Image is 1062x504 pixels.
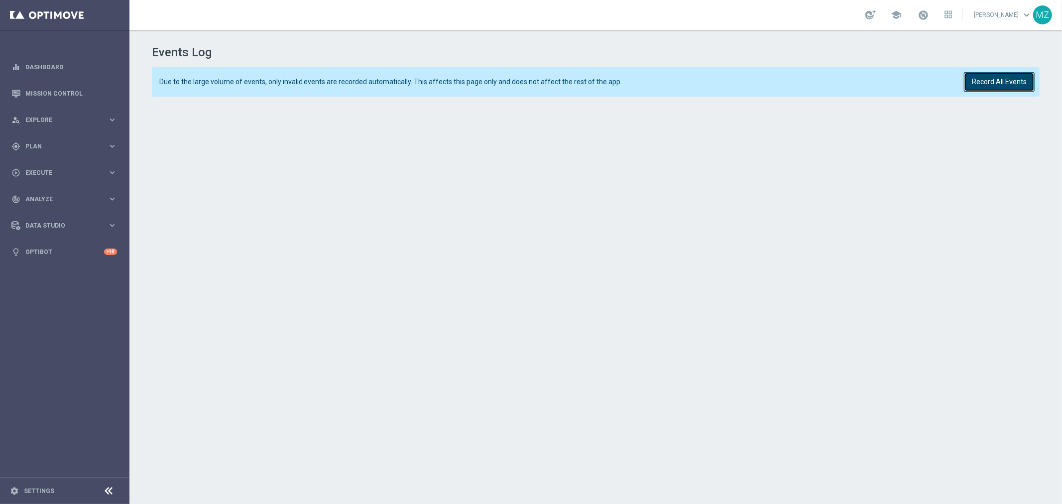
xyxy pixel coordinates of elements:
a: Mission Control [25,80,117,107]
span: Plan [25,143,108,149]
button: play_circle_outline Execute keyboard_arrow_right [11,169,118,177]
div: Execute [11,168,108,177]
button: track_changes Analyze keyboard_arrow_right [11,195,118,203]
div: Explore [11,116,108,125]
button: person_search Explore keyboard_arrow_right [11,116,118,124]
div: Analyze [11,195,108,204]
div: Data Studio [11,221,108,230]
div: Optibot [11,239,117,265]
div: Dashboard [11,54,117,80]
i: track_changes [11,195,20,204]
a: Settings [24,488,54,494]
i: play_circle_outline [11,168,20,177]
a: [PERSON_NAME]keyboard_arrow_down [973,7,1033,22]
button: lightbulb Optibot +10 [11,248,118,256]
button: Data Studio keyboard_arrow_right [11,222,118,230]
i: gps_fixed [11,142,20,151]
span: Data Studio [25,223,108,229]
button: Mission Control [11,90,118,98]
span: Execute [25,170,108,176]
i: keyboard_arrow_right [108,194,117,204]
div: Mission Control [11,80,117,107]
i: lightbulb [11,248,20,256]
div: +10 [104,249,117,255]
i: person_search [11,116,20,125]
button: equalizer Dashboard [11,63,118,71]
button: Record All Events [964,72,1035,92]
button: gps_fixed Plan keyboard_arrow_right [11,142,118,150]
span: school [891,9,902,20]
h1: Events Log [152,45,1040,60]
i: keyboard_arrow_right [108,221,117,230]
span: Analyze [25,196,108,202]
i: keyboard_arrow_right [108,141,117,151]
i: keyboard_arrow_right [108,115,117,125]
i: keyboard_arrow_right [108,168,117,177]
a: Dashboard [25,54,117,80]
i: equalizer [11,63,20,72]
div: MZ [1033,5,1052,24]
a: Optibot [25,239,104,265]
span: Due to the large volume of events, only invalid events are recorded automatically. This affects t... [159,78,952,86]
span: keyboard_arrow_down [1021,9,1032,20]
i: settings [10,487,19,496]
div: Plan [11,142,108,151]
span: Explore [25,117,108,123]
